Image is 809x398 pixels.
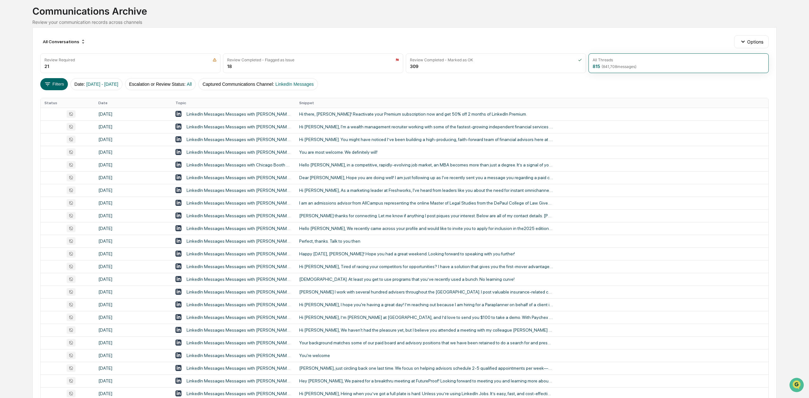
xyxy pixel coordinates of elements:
div: I am an admissions advisor from AllCampus representing the online Master of Legal Studies from th... [299,200,553,206]
div: Hi [PERSON_NAME], I'm a wealth management recruiter working with some of the fastest-growing inde... [299,124,553,129]
div: [DATE] [98,302,168,307]
th: Status [41,98,95,108]
span: ( 841,708 messages) [602,64,636,69]
div: Hey [PERSON_NAME], We paired for a breakthru meeting at FutureProof! Looking forward to meeting y... [299,378,553,383]
div: Start new chat [22,49,104,55]
div: [DATE] [98,124,168,129]
div: [DATE] [98,366,168,371]
div: 18 [227,64,232,69]
button: Captured Communications Channel:LinkedIn Messages [198,78,318,90]
button: Options [734,35,769,48]
div: All Conversations [40,37,88,47]
div: Review Completed - Marked as OK [410,57,473,62]
div: LinkedIn Messages Messages with [PERSON_NAME], CFP®, [PERSON_NAME] [187,315,292,320]
div: Hi [PERSON_NAME], As a marketing leader at Freshworks, I've heard from leaders like you about the... [299,188,553,193]
div: [DATE] [98,353,168,358]
div: [DEMOGRAPHIC_DATA]. At least you get to use programs that you’ve recently used a bunch. No learni... [299,277,553,282]
div: [DATE] [98,162,168,167]
div: LinkedIn Messages Messages with [PERSON_NAME] [PERSON_NAME], [PERSON_NAME] [187,251,292,256]
button: Start new chat [108,51,115,58]
div: Review Completed - Flagged as Issue [227,57,294,62]
div: 🖐️ [6,81,11,86]
div: LinkedIn Messages Messages with [PERSON_NAME], [PERSON_NAME], CFP® [187,289,292,294]
span: LinkedIn Messages [275,82,314,87]
img: icon [578,58,582,62]
div: Review Required [44,57,75,62]
span: Preclearance [13,80,41,86]
a: 🖐️Preclearance [4,78,43,89]
div: Hi [PERSON_NAME]. You might have noticed I’ve been building a high-producing, faith-forward team ... [299,137,553,142]
div: LinkedIn Messages Messages with [PERSON_NAME], [PERSON_NAME] [187,340,292,345]
div: [DATE] [98,175,168,180]
div: Hi there, [PERSON_NAME]! Reactivate your Premium subscription now and get 50% off 2 months of Lin... [299,111,553,117]
div: All Threads [593,57,613,62]
div: You are most welcome. We definitely will! [299,150,553,155]
div: [PERSON_NAME] thanks for connecting. Let me know if anything I post piques your interest. Below a... [299,213,553,218]
div: LinkedIn Messages Messages with [PERSON_NAME], [PERSON_NAME] [187,327,292,333]
a: 🗄️Attestations [43,78,81,89]
div: LinkedIn Messages Messages with [PERSON_NAME], [PERSON_NAME], CFP® [187,226,292,231]
th: Snippet [295,98,768,108]
div: 21 [44,64,49,69]
button: Escalation or Review Status:All [125,78,196,90]
div: Your background matches some of our paid board and advisory positions that we have been retained ... [299,340,553,345]
div: 🔎 [6,93,11,98]
div: [DATE] [98,239,168,244]
div: [DATE] [98,137,168,142]
div: LinkedIn Messages Messages with [PERSON_NAME], [PERSON_NAME] [187,150,292,155]
div: LinkedIn Messages Messages with [PERSON_NAME], [PERSON_NAME] [187,366,292,371]
div: LinkedIn Messages Messages with [PERSON_NAME], [PERSON_NAME] [187,124,292,129]
div: [DATE] [98,213,168,218]
button: Date:[DATE] - [DATE] [70,78,122,90]
div: Review your communication records across channels [32,19,777,25]
a: 🔎Data Lookup [4,90,43,101]
span: Attestations [52,80,79,86]
img: 1746055101610-c473b297-6a78-478c-a979-82029cc54cd1 [6,49,18,60]
iframe: Open customer support [789,377,806,394]
div: [DATE] [98,391,168,396]
div: LinkedIn Messages Messages with [PERSON_NAME], [PERSON_NAME], CFP® [187,213,292,218]
div: Perfect, thanks. Talk to you then [299,239,553,244]
div: Hi [PERSON_NAME], We haven't had the pleasure yet, but I believe you attended a meeting with my c... [299,327,553,333]
div: We're available if you need us! [22,55,80,60]
div: LinkedIn Messages Messages with [PERSON_NAME], CFP®, [PERSON_NAME] [187,200,292,206]
th: Date [95,98,172,108]
div: [DATE] [98,289,168,294]
div: [DATE] [98,378,168,383]
div: LinkedIn Messages Messages with Chicago Booth Full-Time MBA Program, [PERSON_NAME] [PERSON_NAME] [187,162,292,167]
div: LinkedIn Messages Messages with [PERSON_NAME], [PERSON_NAME] [187,378,292,383]
div: [DATE] [98,226,168,231]
div: Hello [PERSON_NAME], We recently came across your profile and would like to invite you to apply f... [299,226,553,231]
div: Hi [PERSON_NAME], Tired of racing your competitors for opportunities? I have a solution that give... [299,264,553,269]
div: Happy [DATE], [PERSON_NAME]! Hope you had a great weekend. Looking forward to speaking with you f... [299,251,553,256]
div: [DATE] [98,315,168,320]
p: How can we help? [6,13,115,24]
div: Hi [PERSON_NAME], Hiring when you’ve got a full plate is hard. Unless you’re using LinkedIn Jobs.... [299,391,553,396]
div: [PERSON_NAME], just circling back one last time. We focus on helping advisors schedule 2-5 qualif... [299,366,553,371]
div: LinkedIn Messages Messages with [PERSON_NAME], [PERSON_NAME] [187,353,292,358]
div: [DATE] [98,277,168,282]
div: LinkedIn Messages Messages with [PERSON_NAME], [PERSON_NAME] [187,188,292,193]
div: LinkedIn Messages Messages with [PERSON_NAME], [PERSON_NAME] ([PERSON_NAME] [187,175,292,180]
div: LinkedIn Messages Messages with [PERSON_NAME], [PERSON_NAME] [187,137,292,142]
a: Powered byPylon [45,107,77,112]
button: Filters [40,78,68,90]
div: [DATE] [98,188,168,193]
div: LinkedIn Messages Messages with [PERSON_NAME], LinkedIn Talent Solutions [187,391,292,396]
span: Data Lookup [13,92,40,98]
span: [DATE] - [DATE] [86,82,118,87]
div: Dear [PERSON_NAME], Hope you are doing well! I am just following up as I've recently sent you a m... [299,175,553,180]
span: Pylon [63,108,77,112]
img: icon [395,58,399,62]
div: LinkedIn Messages Messages with [PERSON_NAME], [PERSON_NAME] [187,264,292,269]
div: You're welcome [299,353,553,358]
div: [PERSON_NAME] I work with several hundred advisers throughout the [GEOGRAPHIC_DATA]. I post valua... [299,289,553,294]
div: [DATE] [98,340,168,345]
img: icon [213,58,217,62]
div: [DATE] [98,111,168,117]
div: [DATE] [98,264,168,269]
div: 🗄️ [46,81,51,86]
div: 309 [410,64,418,69]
